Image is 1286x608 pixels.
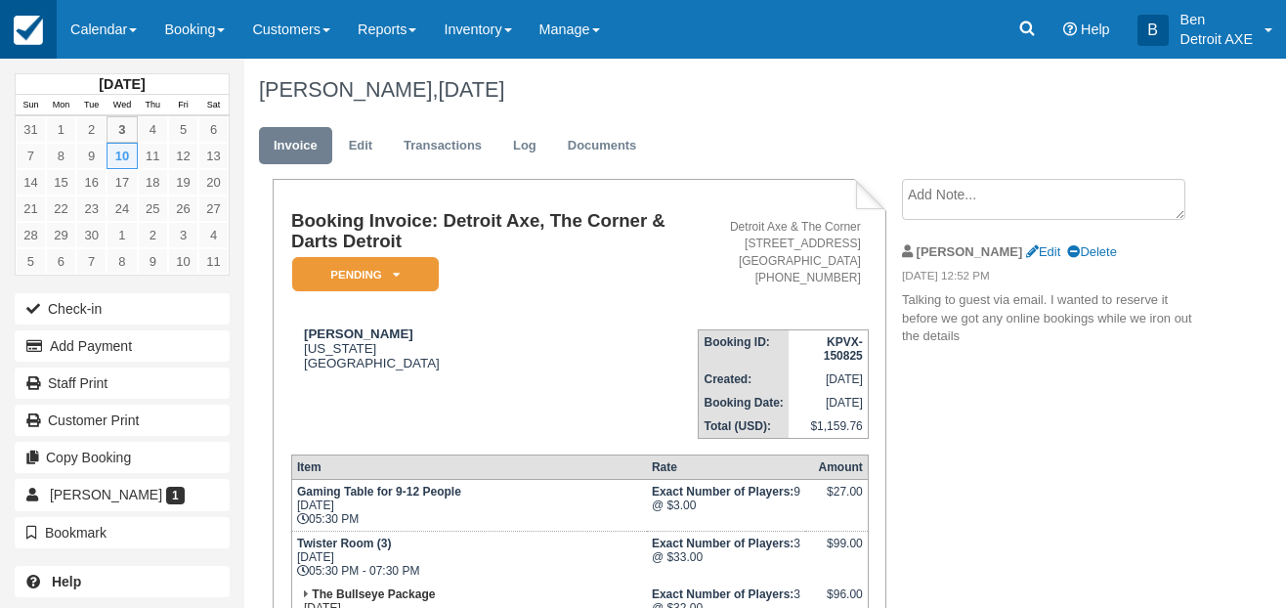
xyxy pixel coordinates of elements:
th: Sun [16,95,46,116]
a: 5 [168,116,198,143]
th: Total (USD): [699,414,789,439]
a: 15 [46,169,76,195]
strong: Exact Number of Players [652,485,793,499]
td: [DATE] [789,391,868,414]
em: Pending [292,257,439,291]
div: B [1137,15,1169,46]
h1: Booking Invoice: Detroit Axe, The Corner & Darts Detroit [291,211,699,251]
a: 11 [138,143,168,169]
a: 16 [76,169,107,195]
strong: Exact Number of Players [652,587,793,601]
img: checkfront-main-nav-mini-logo.png [14,16,43,45]
a: 24 [107,195,137,222]
p: Detroit AXE [1180,29,1253,49]
td: 3 @ $33.00 [647,531,806,583]
th: Booking ID: [699,329,789,368]
a: 30 [76,222,107,248]
a: 14 [16,169,46,195]
h1: [PERSON_NAME], [259,78,1194,102]
a: 28 [16,222,46,248]
td: [DATE] [789,368,868,391]
strong: [PERSON_NAME] [917,244,1023,259]
a: Invoice [259,127,332,165]
a: 23 [76,195,107,222]
a: 10 [168,248,198,275]
th: Item [291,455,646,479]
a: 3 [107,116,137,143]
th: Booking Date: [699,391,789,414]
a: 6 [198,116,229,143]
a: 9 [76,143,107,169]
th: Wed [107,95,137,116]
th: Sat [198,95,229,116]
th: Mon [46,95,76,116]
a: 8 [107,248,137,275]
div: [US_STATE] [GEOGRAPHIC_DATA] [291,326,699,370]
a: 8 [46,143,76,169]
b: Help [52,574,81,589]
a: 2 [138,222,168,248]
a: 5 [16,248,46,275]
div: $99.00 [810,537,862,566]
a: 3 [168,222,198,248]
address: Detroit Axe & The Corner [STREET_ADDRESS] [GEOGRAPHIC_DATA] [PHONE_NUMBER] [706,219,860,286]
th: Thu [138,95,168,116]
a: 12 [168,143,198,169]
span: [DATE] [438,77,504,102]
strong: Exact Number of Players [652,537,793,550]
td: 9 @ $3.00 [647,479,806,531]
a: 13 [198,143,229,169]
strong: [DATE] [99,76,145,92]
i: Help [1063,22,1077,36]
a: Edit [1026,244,1060,259]
button: Check-in [15,293,230,325]
strong: The Bullseye Package [312,587,435,601]
a: 6 [46,248,76,275]
a: Edit [334,127,387,165]
th: Amount [805,455,868,479]
a: 4 [198,222,229,248]
td: $1,159.76 [789,414,868,439]
a: Delete [1067,244,1116,259]
a: 1 [46,116,76,143]
a: Staff Print [15,368,230,399]
a: 21 [16,195,46,222]
td: [DATE] 05:30 PM [291,479,646,531]
p: Talking to guest via email. I wanted to reserve it before we got any online bookings while we iro... [902,291,1194,346]
button: Add Payment [15,330,230,362]
span: [PERSON_NAME] [50,487,162,502]
a: 17 [107,169,137,195]
a: Documents [553,127,652,165]
th: Tue [76,95,107,116]
a: 4 [138,116,168,143]
em: [DATE] 12:52 PM [902,268,1194,289]
a: 27 [198,195,229,222]
a: 22 [46,195,76,222]
a: 26 [168,195,198,222]
span: Help [1081,22,1110,37]
a: 29 [46,222,76,248]
button: Copy Booking [15,442,230,473]
a: 2 [76,116,107,143]
a: 18 [138,169,168,195]
a: 9 [138,248,168,275]
strong: [PERSON_NAME] [304,326,413,341]
th: Created: [699,368,789,391]
a: Pending [291,256,432,292]
strong: KPVX-150825 [824,335,863,363]
a: 25 [138,195,168,222]
a: Log [498,127,551,165]
a: 10 [107,143,137,169]
a: 7 [16,143,46,169]
button: Bookmark [15,517,230,548]
a: 1 [107,222,137,248]
a: 20 [198,169,229,195]
a: 19 [168,169,198,195]
a: Customer Print [15,405,230,436]
a: [PERSON_NAME] 1 [15,479,230,510]
a: Transactions [389,127,496,165]
strong: Gaming Table for 9-12 People [297,485,461,499]
p: Ben [1180,10,1253,29]
a: 7 [76,248,107,275]
div: $27.00 [810,485,862,514]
